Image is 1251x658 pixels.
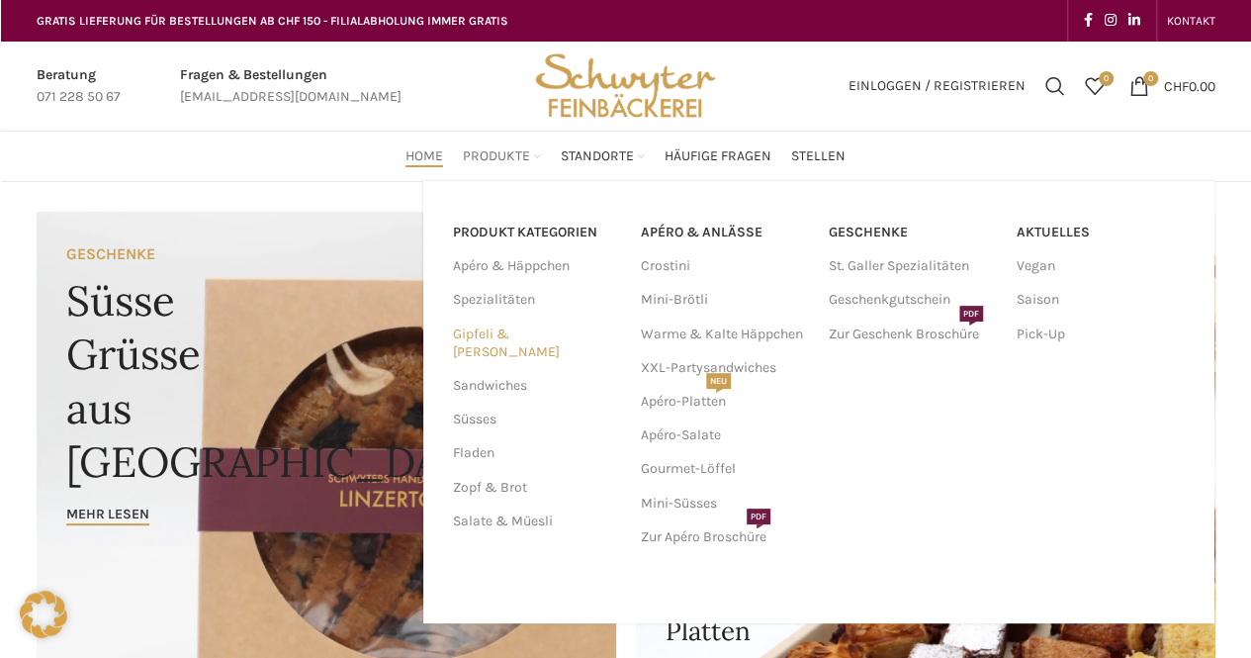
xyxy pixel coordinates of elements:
[1157,1,1225,41] div: Secondary navigation
[791,137,846,176] a: Stellen
[641,487,809,520] a: Mini-Süsses
[37,64,121,109] a: Infobox link
[641,419,809,452] a: Apéro-Salate
[665,147,771,166] span: Häufige Fragen
[706,373,731,389] span: NEU
[791,147,846,166] span: Stellen
[829,283,997,317] a: Geschenkgutschein
[829,216,997,249] a: Geschenke
[405,137,443,176] a: Home
[829,249,997,283] a: St. Galler Spezialitäten
[453,403,617,436] a: Süsses
[1167,1,1215,41] a: KONTAKT
[1017,318,1185,351] a: Pick-Up
[453,369,617,403] a: Sandwiches
[453,318,617,369] a: Gipfeli & [PERSON_NAME]
[453,216,617,249] a: PRODUKT KATEGORIEN
[641,318,809,351] a: Warme & Kalte Häppchen
[1099,71,1114,86] span: 0
[849,79,1026,93] span: Einloggen / Registrieren
[37,14,508,28] span: GRATIS LIEFERUNG FÜR BESTELLUNGEN AB CHF 150 - FILIALABHOLUNG IMMER GRATIS
[453,283,617,317] a: Spezialitäten
[641,520,809,554] a: Zur Apéro BroschürePDF
[1164,77,1215,94] bdi: 0.00
[405,147,443,166] span: Home
[453,436,617,470] a: Fladen
[959,306,983,322] span: PDF
[1078,7,1099,35] a: Facebook social link
[453,249,617,283] a: Apéro & Häppchen
[641,385,809,419] a: Apéro-PlattenNEU
[641,452,809,486] a: Gourmet-Löffel
[747,509,770,524] span: PDF
[1119,66,1225,106] a: 0 CHF0.00
[528,42,722,131] img: Bäckerei Schwyter
[1035,66,1075,106] a: Suchen
[641,351,809,385] a: XXL-Partysandwiches
[641,216,809,249] a: APÉRO & ANLÄSSE
[1167,14,1215,28] span: KONTAKT
[561,147,634,166] span: Standorte
[1017,249,1185,283] a: Vegan
[528,76,722,93] a: Site logo
[665,137,771,176] a: Häufige Fragen
[1099,7,1122,35] a: Instagram social link
[641,283,809,317] a: Mini-Brötli
[839,66,1035,106] a: Einloggen / Registrieren
[453,471,617,505] a: Zopf & Brot
[1017,283,1185,317] a: Saison
[1075,66,1115,106] a: 0
[27,137,1225,176] div: Main navigation
[561,137,645,176] a: Standorte
[1017,216,1185,249] a: Aktuelles
[1164,77,1189,94] span: CHF
[1075,66,1115,106] div: Meine Wunschliste
[1122,7,1146,35] a: Linkedin social link
[829,318,997,351] a: Zur Geschenk BroschürePDF
[463,137,541,176] a: Produkte
[453,505,617,538] a: Salate & Müesli
[641,249,809,283] a: Crostini
[180,64,402,109] a: Infobox link
[1143,71,1158,86] span: 0
[463,147,530,166] span: Produkte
